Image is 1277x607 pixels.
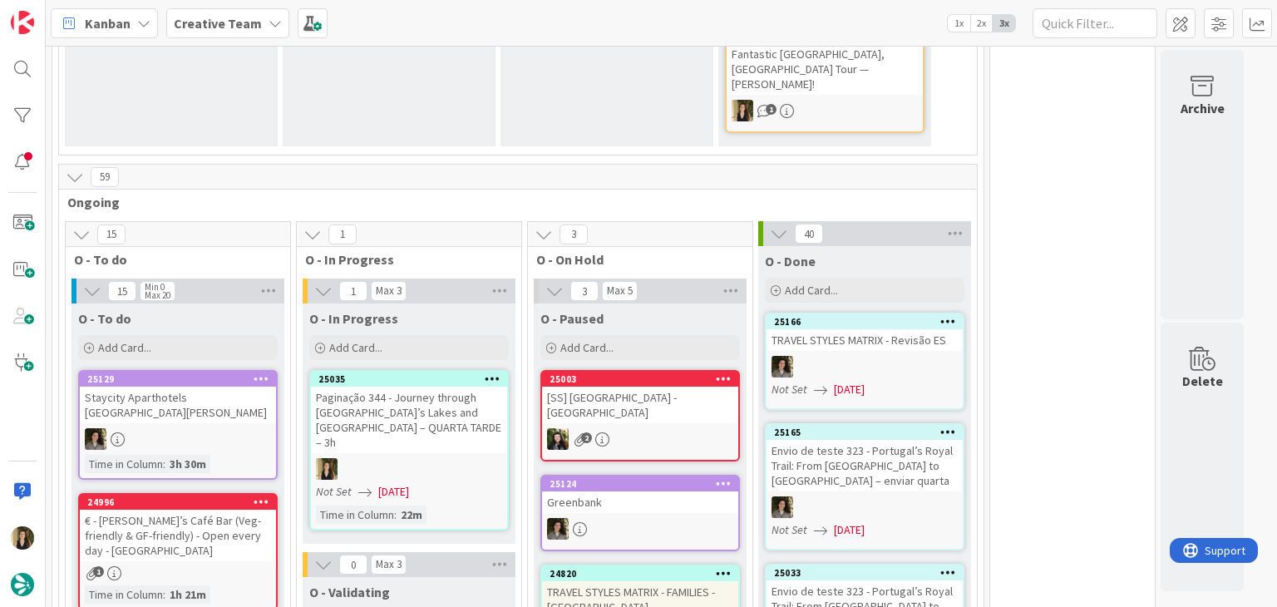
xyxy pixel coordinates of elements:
[774,316,963,328] div: 25166
[328,225,357,244] span: 1
[318,373,507,385] div: 25035
[727,100,923,121] div: SP
[98,340,151,355] span: Add Card...
[560,340,614,355] span: Add Card...
[970,15,993,32] span: 2x
[727,28,923,95] div: FW: [TripID:113221] - Roadbook - Fantastic [GEOGRAPHIC_DATA], [GEOGRAPHIC_DATA] Tour — [PERSON_NA...
[550,568,738,580] div: 24820
[993,15,1015,32] span: 3x
[85,13,131,33] span: Kanban
[542,372,738,423] div: 25003[SS] [GEOGRAPHIC_DATA] - [GEOGRAPHIC_DATA]
[108,281,136,301] span: 15
[767,496,963,518] div: MS
[163,585,165,604] span: :
[80,495,276,510] div: 24996
[795,224,823,244] span: 40
[1181,98,1225,118] div: Archive
[394,506,397,524] span: :
[560,225,588,244] span: 3
[311,387,507,453] div: Paginação 344 - Journey through [GEOGRAPHIC_DATA]’s Lakes and [GEOGRAPHIC_DATA] – QUARTA TARDE – 3h
[316,506,394,524] div: Time in Column
[766,104,777,115] span: 1
[67,194,956,210] span: Ongoing
[87,373,276,385] div: 25129
[165,585,210,604] div: 1h 21m
[11,11,34,34] img: Visit kanbanzone.com
[765,253,816,269] span: O - Done
[732,100,753,121] img: SP
[80,372,276,387] div: 25129
[376,287,402,295] div: Max 3
[767,440,963,491] div: Envio de teste 323 - Portugal’s Royal Trail: From [GEOGRAPHIC_DATA] to [GEOGRAPHIC_DATA] – enviar...
[80,495,276,561] div: 24996€ - [PERSON_NAME]’s Café Bar (Veg-friendly & GF-friendly) - Open every day - [GEOGRAPHIC_DATA]
[772,496,793,518] img: MS
[542,518,738,540] div: MS
[163,455,165,473] span: :
[774,427,963,438] div: 25165
[540,310,604,327] span: O - Paused
[85,428,106,450] img: MS
[397,506,426,524] div: 22m
[316,484,352,499] i: Not Set
[542,428,738,450] div: BC
[767,425,963,491] div: 25165Envio de teste 323 - Portugal’s Royal Trail: From [GEOGRAPHIC_DATA] to [GEOGRAPHIC_DATA] – e...
[767,565,963,580] div: 25033
[1033,8,1157,38] input: Quick Filter...
[316,458,338,480] img: SP
[378,483,409,501] span: [DATE]
[85,585,163,604] div: Time in Column
[542,387,738,423] div: [SS] [GEOGRAPHIC_DATA] - [GEOGRAPHIC_DATA]
[542,566,738,581] div: 24820
[774,567,963,579] div: 25033
[35,2,76,22] span: Support
[311,372,507,453] div: 25035Paginação 344 - Journey through [GEOGRAPHIC_DATA]’s Lakes and [GEOGRAPHIC_DATA] – QUARTA TAR...
[772,522,807,537] i: Not Set
[772,382,807,397] i: Not Set
[767,314,963,329] div: 25166
[80,428,276,450] div: MS
[785,283,838,298] span: Add Card...
[1182,371,1223,391] div: Delete
[165,455,210,473] div: 3h 30m
[309,310,398,327] span: O - In Progress
[767,425,963,440] div: 25165
[93,566,104,577] span: 1
[547,428,569,450] img: BC
[309,584,390,600] span: O - Validating
[339,281,367,301] span: 1
[581,432,592,443] span: 2
[78,310,131,327] span: O - To do
[97,225,126,244] span: 15
[536,251,732,268] span: O - On Hold
[91,167,119,187] span: 59
[87,496,276,508] div: 24996
[85,455,163,473] div: Time in Column
[547,518,569,540] img: MS
[834,381,865,398] span: [DATE]
[550,478,738,490] div: 25124
[80,387,276,423] div: Staycity Aparthotels [GEOGRAPHIC_DATA][PERSON_NAME]
[74,251,269,268] span: O - To do
[329,340,382,355] span: Add Card...
[145,291,170,299] div: Max 20
[311,458,507,480] div: SP
[376,560,402,569] div: Max 3
[11,526,34,550] img: SP
[834,521,865,539] span: [DATE]
[948,15,970,32] span: 1x
[311,372,507,387] div: 25035
[570,281,599,301] span: 3
[727,13,923,95] div: FW: [TripID:113221] - Roadbook - Fantastic [GEOGRAPHIC_DATA], [GEOGRAPHIC_DATA] Tour — [PERSON_NA...
[767,356,963,378] div: MS
[607,287,633,295] div: Max 5
[542,491,738,513] div: Greenbank
[80,372,276,423] div: 25129Staycity Aparthotels [GEOGRAPHIC_DATA][PERSON_NAME]
[11,573,34,596] img: avatar
[174,15,262,32] b: Creative Team
[305,251,500,268] span: O - In Progress
[145,283,165,291] div: Min 0
[542,476,738,491] div: 25124
[767,329,963,351] div: TRAVEL STYLES MATRIX - Revisão ES
[550,373,738,385] div: 25003
[80,510,276,561] div: € - [PERSON_NAME]’s Café Bar (Veg-friendly & GF-friendly) - Open every day - [GEOGRAPHIC_DATA]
